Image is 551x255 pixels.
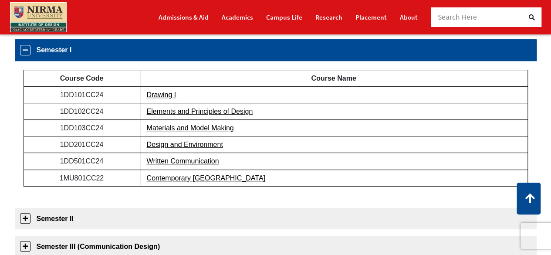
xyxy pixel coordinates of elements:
td: 1DD101CC24 [24,86,140,103]
a: Materials and Model Making [147,124,234,132]
a: Semester I [15,39,537,61]
td: 1DD501CC24 [24,153,140,170]
a: Research [315,10,342,25]
a: Elements and Principles of Design [147,108,253,115]
a: Drawing I [147,91,176,99]
img: main_logo [10,2,67,32]
a: Design and Environment [147,141,223,148]
td: Course Name [140,70,527,86]
a: Placement [355,10,387,25]
a: Campus Life [266,10,302,25]
td: 1MU801CC22 [24,170,140,186]
a: Semester II [15,208,537,229]
a: Written Communication [147,157,219,165]
a: Admissions & Aid [159,10,209,25]
td: 1DD103CC24 [24,120,140,136]
span: Search Here [438,12,477,22]
a: About [400,10,418,25]
td: 1DD102CC24 [24,103,140,119]
td: 1DD201CC24 [24,136,140,153]
a: Contemporary [GEOGRAPHIC_DATA] [147,174,265,182]
a: Academics [222,10,253,25]
td: Course Code [24,70,140,86]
